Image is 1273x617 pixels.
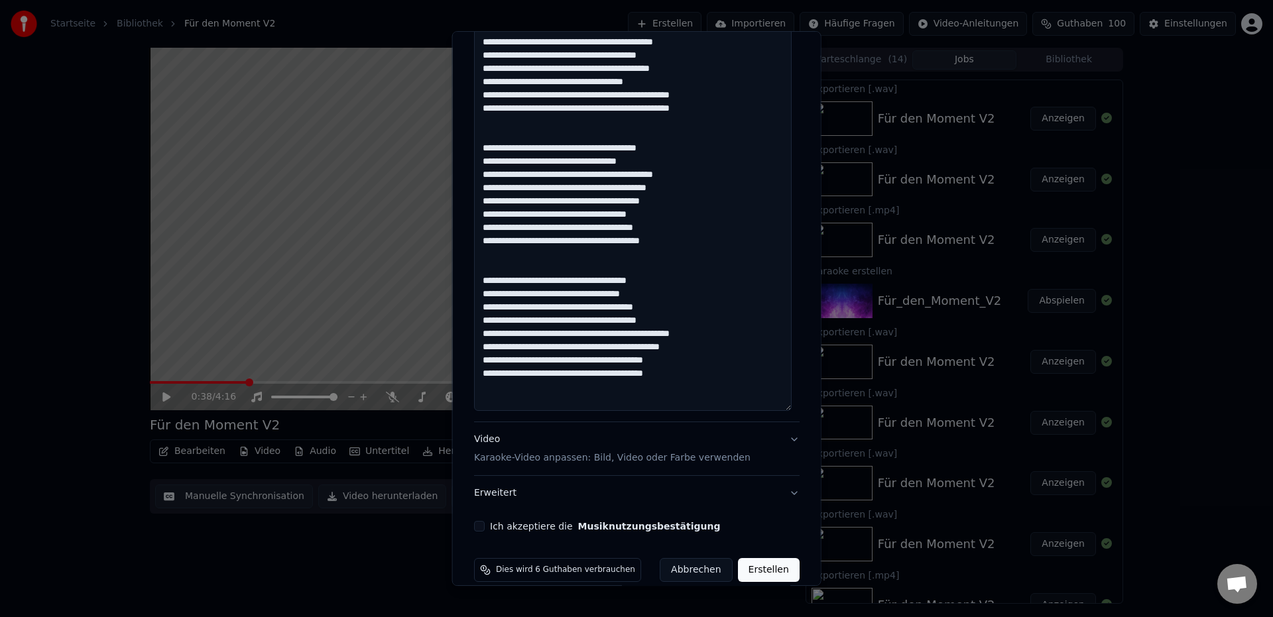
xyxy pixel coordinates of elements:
button: Erweitert [474,476,800,510]
button: Ich akzeptiere die [577,522,720,531]
span: Dies wird 6 Guthaben verbrauchen [496,565,635,575]
button: Abbrechen [660,558,732,582]
div: Video [474,433,751,465]
p: Karaoke-Video anpassen: Bild, Video oder Farbe verwenden [474,451,751,465]
button: VideoKaraoke-Video anpassen: Bild, Video oder Farbe verwenden [474,423,800,476]
button: Erstellen [737,558,799,582]
label: Ich akzeptiere die [490,522,720,531]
